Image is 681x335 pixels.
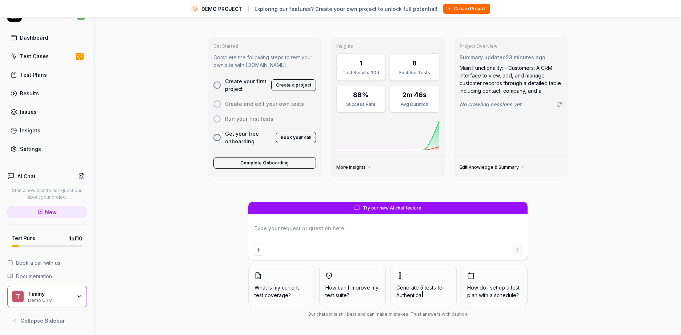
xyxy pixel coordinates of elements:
[390,266,457,305] button: Generate 5 tests forAuthentica
[460,64,562,95] div: Main Functionality: - Customers: A CRM interface to view, add, and manage customer records throug...
[7,286,87,308] button: TTimmyDemo CRM
[7,187,87,200] p: Start a new chat to ask questions about your project
[360,58,362,68] div: 1
[225,130,272,145] span: Get your free onboarding
[443,4,490,14] button: Create Project
[213,157,316,169] button: Complete Onboarding
[20,317,65,324] span: Collapse Sidebar
[271,81,316,88] a: Create a project
[7,313,87,328] button: Collapse Sidebar
[460,164,525,170] a: Edit Knowledge & Summary
[363,205,421,211] span: Try our new AI chat feature
[16,272,52,280] span: Documentation
[467,284,521,299] span: How do I set up a test plan with a schedule?
[20,52,49,60] div: Test Cases
[20,145,41,153] div: Settings
[396,292,421,298] span: Authentica
[394,69,434,76] div: Enabled Tests
[28,291,72,297] div: Timmy
[319,266,386,305] button: How can I improve my test suite?
[213,53,316,69] p: Complete the following steps to test your own site with [DOMAIN_NAME]
[12,291,24,302] span: T
[213,43,316,49] h3: Get Started
[271,79,316,91] button: Create a project
[402,90,426,100] div: 2m 46s
[255,284,309,299] span: What is my current test coverage?
[276,132,316,143] button: Book your call
[341,69,381,76] div: Test Results 30d
[69,235,83,242] span: 1 of 10
[460,54,506,60] span: Summary updated
[20,108,37,116] div: Issues
[225,100,304,108] span: Create and edit your own tests
[248,311,528,318] div: Our chatbot is still beta and can make mistakes. Trust answers with caution.
[253,244,264,256] button: Add attachment
[460,100,521,108] span: No crawling sessions yet
[394,101,434,108] div: Avg Duration
[17,172,36,180] h4: AI Chat
[7,68,87,82] a: Test Plans
[7,86,87,100] a: Results
[396,284,450,299] span: Generate 5 tests for
[7,31,87,45] a: Dashboard
[20,71,47,79] div: Test Plans
[225,115,273,123] span: Run your first tests
[341,101,381,108] div: Success Rate
[225,77,267,93] span: Create your first project
[460,43,562,49] h3: Project Overview
[20,89,39,97] div: Results
[7,123,87,137] a: Insights
[201,5,243,13] span: DEMO PROJECT
[325,284,380,299] span: How can I improve my test suite?
[506,54,545,60] time: 23 minutes ago
[16,259,60,267] span: Book a call with us
[7,272,87,280] a: Documentation
[7,206,87,218] a: New
[556,101,562,107] a: Go to crawling settings
[12,235,35,242] h5: Test Runs
[7,142,87,156] a: Settings
[45,208,57,216] span: New
[255,5,437,13] span: Exploring our features? Create your own project to unlock full potential!
[248,266,315,305] button: What is my current test coverage?
[7,259,87,267] a: Book a call with us
[336,43,439,49] h3: Insights
[28,297,72,303] div: Demo CRM
[336,164,372,170] a: More Insights
[7,49,87,63] a: Test Cases
[461,266,528,305] button: How do I set up a test plan with a schedule?
[353,90,369,100] div: 88%
[7,105,87,119] a: Issues
[20,127,40,134] div: Insights
[20,34,48,41] div: Dashboard
[276,133,316,140] a: Book your call
[412,58,417,68] div: 8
